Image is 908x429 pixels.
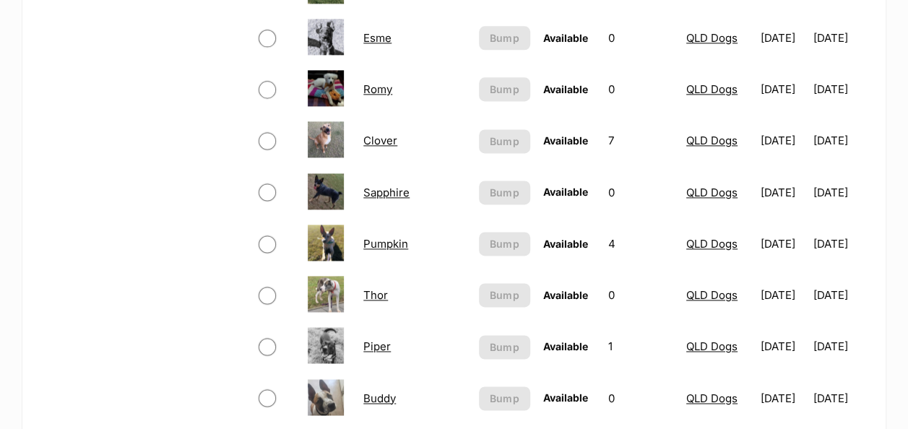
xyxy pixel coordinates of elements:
[602,116,679,165] td: 7
[602,168,679,217] td: 0
[686,134,738,147] a: QLD Dogs
[363,237,408,251] a: Pumpkin
[686,288,738,302] a: QLD Dogs
[813,270,870,320] td: [DATE]
[602,373,679,423] td: 0
[813,64,870,114] td: [DATE]
[543,32,588,44] span: Available
[543,134,588,147] span: Available
[490,185,519,200] span: Bump
[479,232,529,256] button: Bump
[602,219,679,269] td: 4
[479,26,529,50] button: Bump
[755,168,811,217] td: [DATE]
[602,321,679,371] td: 1
[602,64,679,114] td: 0
[543,391,588,404] span: Available
[755,373,811,423] td: [DATE]
[755,321,811,371] td: [DATE]
[363,134,397,147] a: Clover
[686,82,738,96] a: QLD Dogs
[490,30,519,45] span: Bump
[363,391,396,405] a: Buddy
[363,31,392,45] a: Esme
[813,13,870,63] td: [DATE]
[479,181,529,204] button: Bump
[479,386,529,410] button: Bump
[755,219,811,269] td: [DATE]
[363,339,391,353] a: Piper
[363,288,388,302] a: Thor
[543,340,588,352] span: Available
[490,134,519,149] span: Bump
[686,31,738,45] a: QLD Dogs
[490,391,519,406] span: Bump
[686,391,738,405] a: QLD Dogs
[543,289,588,301] span: Available
[686,339,738,353] a: QLD Dogs
[479,335,529,359] button: Bump
[543,186,588,198] span: Available
[363,186,410,199] a: Sapphire
[479,77,529,101] button: Bump
[543,238,588,250] span: Available
[755,64,811,114] td: [DATE]
[479,283,529,307] button: Bump
[686,237,738,251] a: QLD Dogs
[490,236,519,251] span: Bump
[813,373,870,423] td: [DATE]
[602,270,679,320] td: 0
[755,270,811,320] td: [DATE]
[813,219,870,269] td: [DATE]
[755,13,811,63] td: [DATE]
[813,168,870,217] td: [DATE]
[813,321,870,371] td: [DATE]
[813,116,870,165] td: [DATE]
[686,186,738,199] a: QLD Dogs
[602,13,679,63] td: 0
[479,129,529,153] button: Bump
[755,116,811,165] td: [DATE]
[490,82,519,97] span: Bump
[363,82,392,96] a: Romy
[543,83,588,95] span: Available
[490,339,519,355] span: Bump
[490,287,519,303] span: Bump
